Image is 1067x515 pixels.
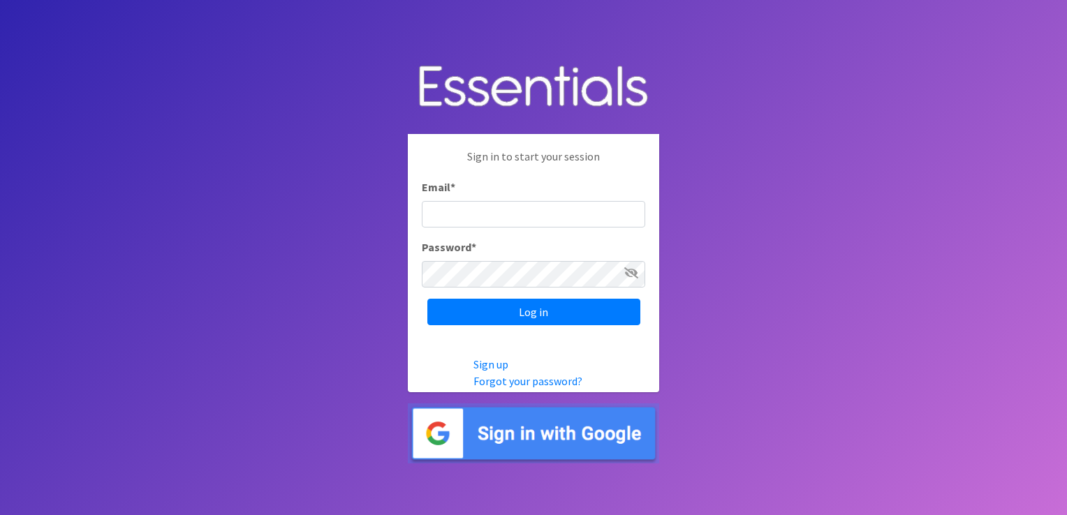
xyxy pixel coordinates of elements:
label: Password [422,239,476,255]
p: Sign in to start your session [422,148,645,179]
img: Sign in with Google [408,403,659,464]
abbr: required [471,240,476,254]
input: Log in [427,299,640,325]
a: Sign up [473,357,508,371]
img: Human Essentials [408,52,659,124]
label: Email [422,179,455,195]
abbr: required [450,180,455,194]
a: Forgot your password? [473,374,582,388]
